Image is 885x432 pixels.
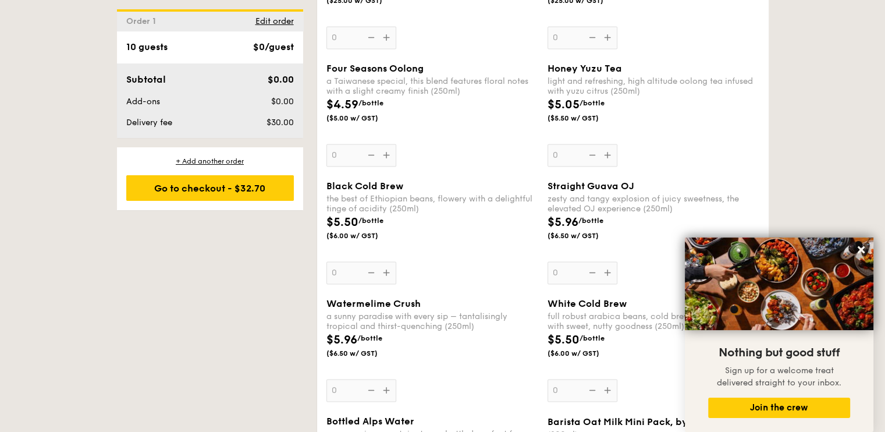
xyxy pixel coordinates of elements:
[357,334,382,342] span: /bottle
[326,298,421,309] span: Watermelime Crush
[719,346,840,360] span: Nothing but good stuff
[548,114,627,123] span: ($5.50 w/ GST)
[548,333,580,347] span: $5.50
[578,217,603,225] span: /bottle
[326,63,424,74] span: Four Seasons Oolong
[548,311,759,331] div: full robust arabica beans, cold brewed and packed with sweet, nutty goodness (250ml)
[126,97,160,107] span: Add-ons
[326,76,538,96] div: a Taiwanese special, this blend features floral notes with a slight creamy finish (250ml)
[548,76,759,96] div: light and refreshing, high altitude oolong tea infused with yuzu citrus (250ml)
[708,398,850,418] button: Join the crew
[358,99,383,107] span: /bottle
[580,334,605,342] span: /bottle
[326,194,538,214] div: the best of Ethiopian beans, flowery with a delightful tinge of acidity (250ml)
[852,240,870,259] button: Close
[548,194,759,214] div: zesty and tangy explosion of juicy sweetness, the elevated OJ experience (250ml)
[548,416,727,427] span: Barista Oat Milk Mini Pack, by Oatside
[326,98,358,112] span: $4.59
[326,416,414,427] span: Bottled Alps Water
[580,99,605,107] span: /bottle
[126,74,166,85] span: Subtotal
[717,366,841,388] span: Sign up for a welcome treat delivered straight to your inbox.
[548,215,578,229] span: $5.96
[126,175,294,201] div: Go to checkout - $32.70
[358,217,383,225] span: /bottle
[271,97,293,107] span: $0.00
[548,349,627,358] span: ($6.00 w/ GST)
[253,40,294,54] div: $0/guest
[326,215,358,229] span: $5.50
[548,63,622,74] span: Honey Yuzu Tea
[326,114,406,123] span: ($5.00 w/ GST)
[685,238,873,330] img: DSC07876-Edit02-Large.jpeg
[548,231,627,240] span: ($6.50 w/ GST)
[255,16,294,26] span: Edit order
[326,311,538,331] div: a sunny paradise with every sip – tantalisingly tropical and thirst-quenching (250ml)
[126,16,161,26] span: Order 1
[266,118,293,128] span: $30.00
[326,180,403,192] span: Black Cold Brew
[326,333,357,347] span: $5.96
[548,298,627,309] span: White Cold Brew
[326,349,406,358] span: ($6.50 w/ GST)
[126,118,172,128] span: Delivery fee
[548,180,634,192] span: Straight Guava OJ
[126,40,168,54] div: 10 guests
[267,74,293,85] span: $0.00
[548,98,580,112] span: $5.05
[126,157,294,166] div: + Add another order
[326,231,406,240] span: ($6.00 w/ GST)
